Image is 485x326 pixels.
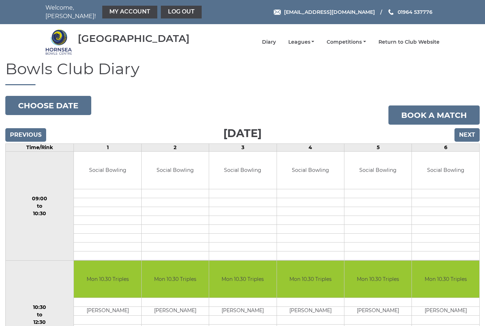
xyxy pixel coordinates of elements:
td: Mon 10.30 Triples [209,261,276,298]
a: Diary [262,39,276,45]
div: [GEOGRAPHIC_DATA] [78,33,190,44]
a: Phone us 01964 537776 [387,8,432,16]
td: 4 [277,144,344,152]
td: [PERSON_NAME] [344,307,412,316]
td: 6 [412,144,480,152]
a: My Account [102,6,157,18]
td: Mon 10.30 Triples [412,261,479,298]
td: Social Bowling [344,152,412,189]
a: Email [EMAIL_ADDRESS][DOMAIN_NAME] [274,8,375,16]
td: [PERSON_NAME] [209,307,276,316]
img: Hornsea Bowls Centre [45,29,72,55]
a: Leagues [288,39,315,45]
a: Log out [161,6,202,18]
input: Next [454,128,480,142]
img: Email [274,10,281,15]
td: 09:00 to 10:30 [6,152,74,261]
a: Return to Club Website [378,39,440,45]
td: Social Bowling [142,152,209,189]
td: [PERSON_NAME] [142,307,209,316]
td: 2 [141,144,209,152]
td: Mon 10.30 Triples [344,261,412,298]
span: 01964 537776 [398,9,432,15]
nav: Welcome, [PERSON_NAME]! [45,4,203,21]
img: Phone us [388,9,393,15]
td: [PERSON_NAME] [412,307,479,316]
button: Choose date [5,96,91,115]
td: Mon 10.30 Triples [277,261,344,298]
input: Previous [5,128,46,142]
td: Social Bowling [412,152,479,189]
td: Social Bowling [74,152,141,189]
span: [EMAIL_ADDRESS][DOMAIN_NAME] [284,9,375,15]
a: Book a match [388,105,480,125]
td: 5 [344,144,412,152]
td: [PERSON_NAME] [277,307,344,316]
td: 3 [209,144,277,152]
td: Social Bowling [209,152,276,189]
td: Mon 10.30 Triples [142,261,209,298]
a: Competitions [327,39,366,45]
h1: Bowls Club Diary [5,60,480,85]
td: 1 [74,144,141,152]
td: [PERSON_NAME] [74,307,141,316]
td: Mon 10.30 Triples [74,261,141,298]
td: Social Bowling [277,152,344,189]
td: Time/Rink [6,144,74,152]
